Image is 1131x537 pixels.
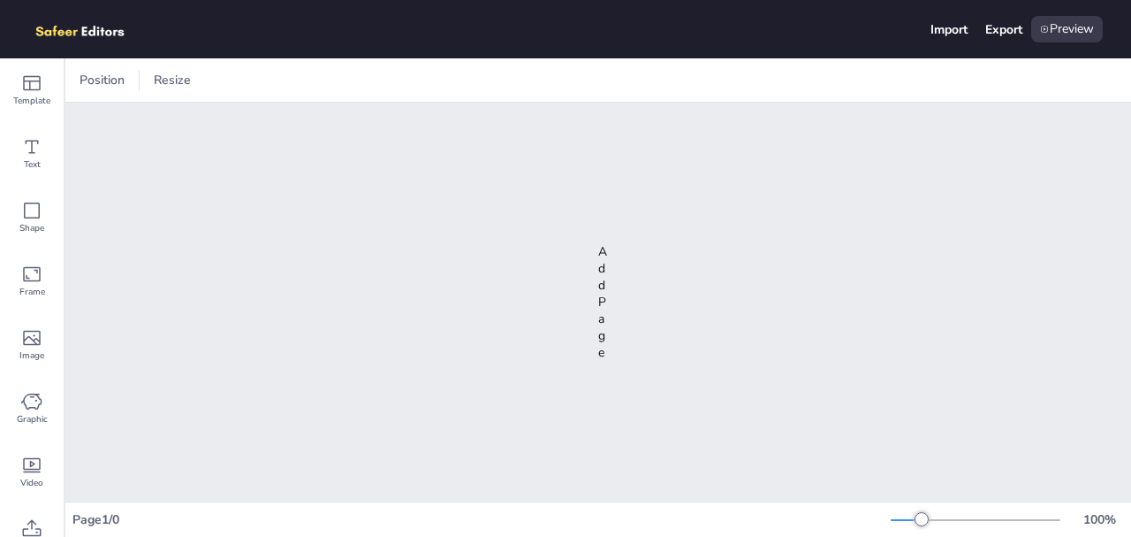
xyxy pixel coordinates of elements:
[19,349,44,363] span: Image
[20,476,43,490] span: Video
[72,511,891,528] div: Page 1 / 0
[17,412,48,426] span: Graphic
[13,94,50,108] span: Template
[28,16,150,42] img: logo.png
[1078,511,1120,528] div: 100 %
[76,72,128,88] span: Position
[24,157,41,172] span: Text
[19,221,44,235] span: Shape
[150,72,194,88] span: Resize
[19,285,45,299] span: Frame
[930,21,968,38] div: Import
[985,21,1022,38] div: Export
[1031,16,1103,42] div: Preview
